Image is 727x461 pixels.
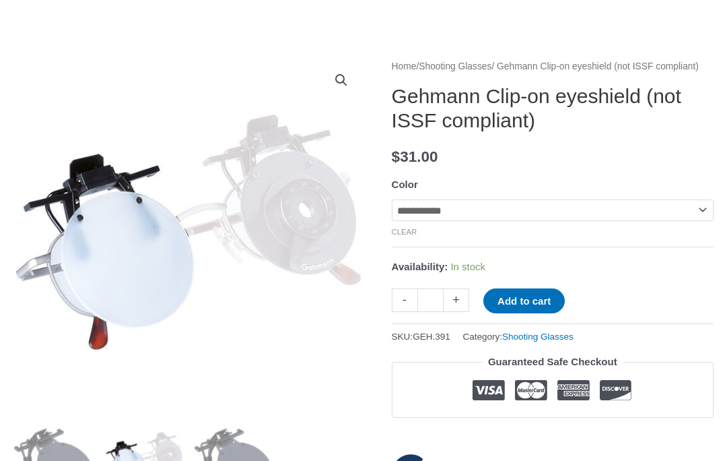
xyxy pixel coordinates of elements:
a: + [444,289,469,313]
bdi: 31.00 [392,149,438,166]
a: Shooting Glasses [419,62,491,72]
iframe: Customer reviews powered by Trustpilot [392,429,714,445]
button: Add to cart [483,289,565,314]
a: Clear options [392,228,417,237]
a: Shooting Glasses [502,332,574,342]
a: - [392,289,417,313]
span: Availability: [392,262,448,273]
span: $ [392,149,401,166]
span: SKU: [392,329,450,346]
h1: Gehmann Clip-on eyeshield (not ISSF compliant) [392,85,714,133]
span: GEH.391 [413,332,450,342]
a: Home [392,62,417,72]
legend: Guaranteed Safe Checkout [483,353,623,372]
nav: Breadcrumb [392,59,714,76]
span: Category: [462,329,573,346]
span: In stock [450,262,485,273]
input: Product quantity [417,289,444,313]
a: View full-screen image gallery [329,69,353,93]
label: Color [392,179,418,191]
